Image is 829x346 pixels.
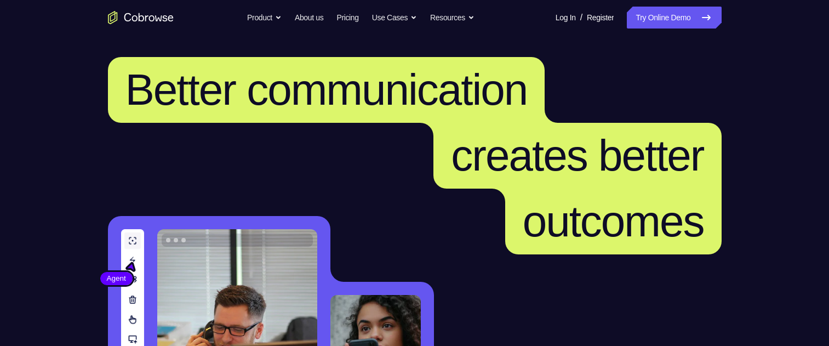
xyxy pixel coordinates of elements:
button: Use Cases [372,7,417,29]
a: About us [295,7,323,29]
span: Better communication [125,65,528,114]
a: Log In [556,7,576,29]
span: Agent [100,273,133,284]
a: Try Online Demo [627,7,721,29]
a: Pricing [336,7,358,29]
span: outcomes [523,197,704,246]
a: Go to the home page [108,11,174,24]
button: Product [247,7,282,29]
a: Register [587,7,614,29]
span: creates better [451,131,704,180]
button: Resources [430,7,474,29]
span: / [580,11,582,24]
